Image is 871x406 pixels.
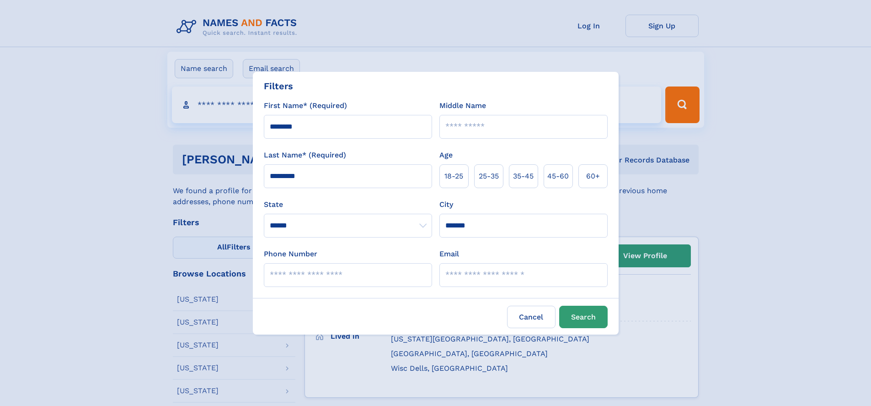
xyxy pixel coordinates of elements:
span: 60+ [586,171,600,182]
span: 18‑25 [444,171,463,182]
label: Email [439,249,459,260]
span: 35‑45 [513,171,534,182]
label: Last Name* (Required) [264,150,346,161]
label: Cancel [507,306,556,328]
button: Search [559,306,608,328]
label: First Name* (Required) [264,100,347,111]
label: Middle Name [439,100,486,111]
div: Filters [264,79,293,93]
span: 45‑60 [547,171,569,182]
span: 25‑35 [479,171,499,182]
label: Age [439,150,453,161]
label: State [264,199,432,210]
label: Phone Number [264,249,317,260]
label: City [439,199,453,210]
